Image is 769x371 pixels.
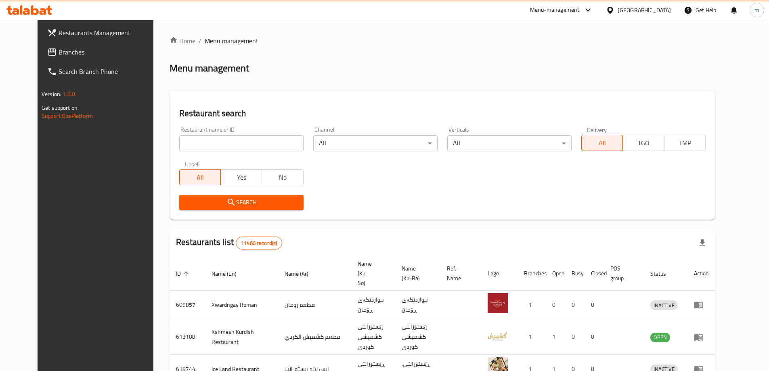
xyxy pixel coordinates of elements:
[278,319,351,355] td: مطعم كشميش الكردي
[530,5,580,15] div: Menu-management
[42,103,79,113] span: Get support on:
[668,137,702,149] span: TMP
[205,291,278,319] td: Xwardngay Roman
[41,62,166,81] a: Search Branch Phone
[199,36,201,46] li: /
[205,36,258,46] span: Menu management
[585,137,620,149] span: All
[170,36,195,46] a: Home
[42,89,61,99] span: Version:
[224,172,259,183] span: Yes
[285,269,319,279] span: Name (Ar)
[488,293,508,313] img: Xwardngay Roman
[179,169,221,185] button: All
[488,325,508,346] img: Kshmesh Kurdish Restaurant
[650,269,677,279] span: Status
[179,107,706,119] h2: Restaurant search
[447,135,572,151] div: All
[581,135,623,151] button: All
[278,291,351,319] td: مطعم رومان
[518,319,546,355] td: 1
[236,239,282,247] span: 11466 record(s)
[402,264,431,283] span: Name (Ku-Ba)
[351,291,395,319] td: خواردنگەی ڕۆمان
[565,319,585,355] td: 0
[265,172,300,183] span: No
[693,233,712,253] div: Export file
[179,195,304,210] button: Search
[650,301,678,310] span: INACTIVE
[63,89,75,99] span: 1.0.0
[205,319,278,355] td: Kshmesh Kurdish Restaurant
[59,28,159,38] span: Restaurants Management
[585,291,604,319] td: 0
[170,62,249,75] h2: Menu management
[518,291,546,319] td: 1
[170,36,715,46] nav: breadcrumb
[546,319,565,355] td: 1
[447,264,471,283] span: Ref. Name
[170,319,205,355] td: 613108
[42,111,93,121] a: Support.OpsPlatform
[176,236,283,249] h2: Restaurants list
[585,256,604,291] th: Closed
[650,333,670,342] div: OPEN
[179,135,304,151] input: Search for restaurant name or ID..
[650,333,670,342] span: OPEN
[395,319,440,355] td: رێستۆرانتی کشمیشى كوردى
[546,291,565,319] td: 0
[176,269,191,279] span: ID
[610,264,634,283] span: POS group
[626,137,661,149] span: TGO
[313,135,438,151] div: All
[262,169,303,185] button: No
[236,237,282,249] div: Total records count
[664,135,706,151] button: TMP
[585,319,604,355] td: 0
[183,172,218,183] span: All
[170,291,205,319] td: 609857
[622,135,664,151] button: TGO
[186,197,297,208] span: Search
[41,42,166,62] a: Branches
[481,256,518,291] th: Logo
[565,291,585,319] td: 0
[395,291,440,319] td: خواردنگەی ڕۆمان
[518,256,546,291] th: Branches
[351,319,395,355] td: رێستۆرانتی کشمیشى كوردى
[587,127,607,132] label: Delivery
[358,259,386,288] span: Name (Ku-So)
[220,169,262,185] button: Yes
[546,256,565,291] th: Open
[59,47,159,57] span: Branches
[565,256,585,291] th: Busy
[618,6,671,15] div: [GEOGRAPHIC_DATA]
[185,161,200,167] label: Upsell
[694,332,709,342] div: Menu
[754,6,759,15] span: m
[694,300,709,310] div: Menu
[212,269,247,279] span: Name (En)
[687,256,715,291] th: Action
[59,67,159,76] span: Search Branch Phone
[41,23,166,42] a: Restaurants Management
